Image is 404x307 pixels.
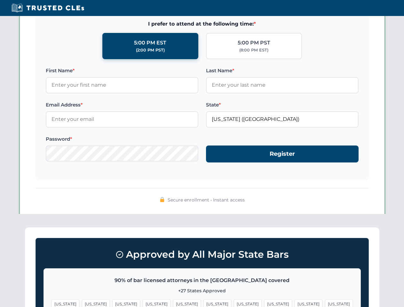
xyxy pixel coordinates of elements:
[46,20,359,28] span: I prefer to attend at the following time:
[238,39,270,47] div: 5:00 PM PST
[206,146,359,162] button: Register
[46,135,198,143] label: Password
[46,77,198,93] input: Enter your first name
[206,77,359,93] input: Enter your last name
[239,47,268,53] div: (8:00 PM EST)
[206,67,359,75] label: Last Name
[46,111,198,127] input: Enter your email
[134,39,166,47] div: 5:00 PM EST
[206,111,359,127] input: Florida (FL)
[51,276,353,285] p: 90% of bar licensed attorneys in the [GEOGRAPHIC_DATA] covered
[136,47,165,53] div: (2:00 PM PST)
[160,197,165,202] img: 🔒
[206,101,359,109] label: State
[44,246,361,263] h3: Approved by All Major State Bars
[46,67,198,75] label: First Name
[168,196,245,203] span: Secure enrollment • Instant access
[51,287,353,294] p: +27 States Approved
[46,101,198,109] label: Email Address
[10,3,86,13] img: Trusted CLEs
